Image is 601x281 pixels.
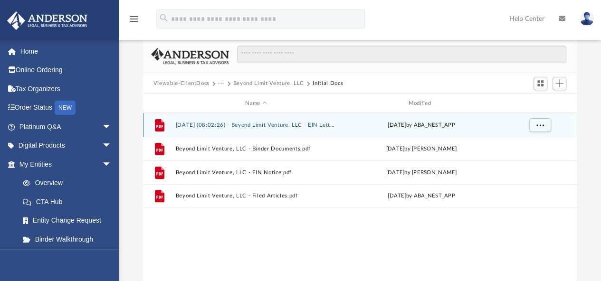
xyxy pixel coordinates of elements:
[13,211,126,230] a: Entity Change Request
[506,99,572,108] div: id
[13,249,121,268] a: My Blueprint
[7,117,126,136] a: Platinum Q&Aarrow_drop_down
[102,136,121,156] span: arrow_drop_down
[175,122,336,128] button: [DATE] (08:02:26) - Beyond Limit Venture, LLC - EIN Letter from IRS.pdf
[55,101,76,115] div: NEW
[341,121,502,130] div: [DATE] by ABA_NEST_APP
[7,61,126,80] a: Online Ordering
[128,18,140,25] a: menu
[341,145,502,153] div: [DATE] by [PERSON_NAME]
[534,77,548,90] button: Switch to Grid View
[153,79,210,88] button: Viewable-ClientDocs
[7,42,126,61] a: Home
[341,99,502,108] div: Modified
[218,79,224,88] button: ···
[313,79,343,88] button: Initial Docs
[553,77,567,90] button: Add
[529,118,551,132] button: More options
[4,11,90,30] img: Anderson Advisors Platinum Portal
[128,13,140,25] i: menu
[13,174,126,193] a: Overview
[102,117,121,137] span: arrow_drop_down
[7,155,126,174] a: My Entitiesarrow_drop_down
[175,146,336,152] button: Beyond Limit Venture, LLC - Binder Documents.pdf
[13,230,126,249] a: Binder Walkthrough
[7,136,126,155] a: Digital Productsarrow_drop_down
[237,46,566,64] input: Search files and folders
[13,192,126,211] a: CTA Hub
[159,13,169,23] i: search
[7,98,126,118] a: Order StatusNEW
[175,99,336,108] div: Name
[341,192,502,200] div: [DATE] by ABA_NEST_APP
[175,169,336,176] button: Beyond Limit Venture, LLC - EIN Notice.pdf
[580,12,594,26] img: User Pic
[233,79,304,88] button: Beyond Limit Venture, LLC
[341,169,502,177] div: [DATE] by [PERSON_NAME]
[147,99,171,108] div: id
[7,79,126,98] a: Tax Organizers
[102,155,121,174] span: arrow_drop_down
[175,193,336,199] button: Beyond Limit Venture, LLC - Filed Articles.pdf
